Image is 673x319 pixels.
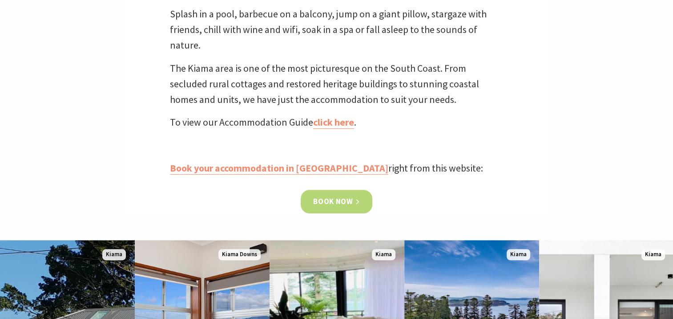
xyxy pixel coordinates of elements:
[507,249,530,260] span: Kiama
[641,249,665,260] span: Kiama
[301,190,372,213] a: Book now
[170,6,504,53] p: Splash in a pool, barbecue on a balcony, jump on a giant pillow, stargaze with friends, chill wit...
[102,249,126,260] span: Kiama
[170,115,504,130] p: To view our Accommodation Guide .
[218,249,261,260] span: Kiama Downs
[313,116,354,129] a: click here
[170,162,388,175] a: Book your accommodation in [GEOGRAPHIC_DATA]
[372,249,395,260] span: Kiama
[170,61,504,108] p: The Kiama area is one of the most picturesque on the South Coast. From secluded rural cottages an...
[170,160,504,176] p: right from this website:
